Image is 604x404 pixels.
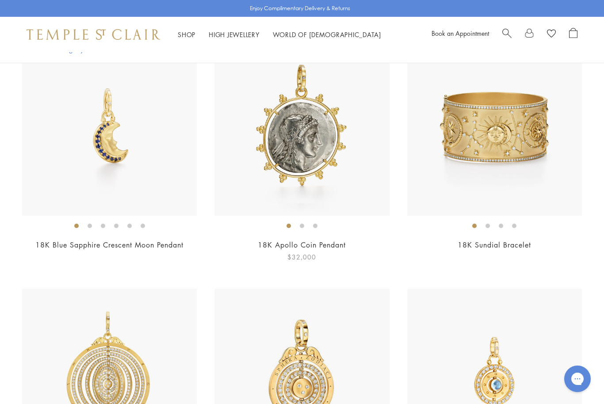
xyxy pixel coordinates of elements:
nav: Main navigation [178,29,381,40]
img: Temple St. Clair [27,29,160,40]
a: High JewelleryHigh Jewellery [209,30,260,39]
a: ShopShop [178,30,195,39]
a: 18K Apollo Coin Pendant [258,240,346,250]
span: $32,000 [287,252,316,262]
a: View Wishlist [547,28,556,41]
img: 18K Apollo Coin Pendant [214,41,389,216]
img: 18K Sundial Bracelet [407,41,582,216]
img: 18K Blue Sapphire Crescent Moon Pendant [22,41,197,216]
a: 18K Sundial Bracelet [458,240,531,250]
p: Enjoy Complimentary Delivery & Returns [250,4,350,13]
a: World of [DEMOGRAPHIC_DATA]World of [DEMOGRAPHIC_DATA] [273,30,381,39]
a: Book an Appointment [432,29,489,38]
iframe: Gorgias live chat messenger [560,362,595,395]
a: Search [502,28,512,41]
a: Open Shopping Bag [569,28,577,41]
a: 18K Blue Sapphire Crescent Moon Pendant [35,240,183,250]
